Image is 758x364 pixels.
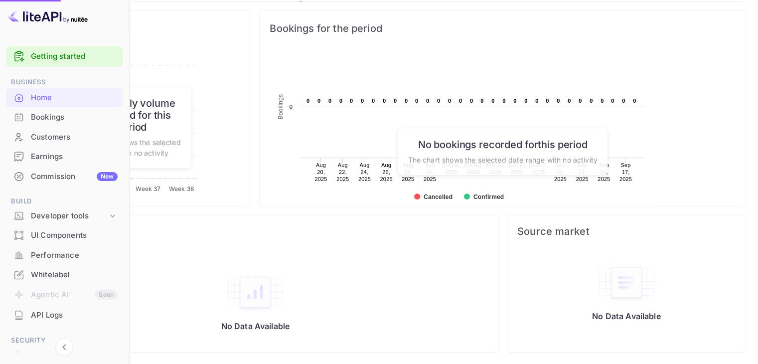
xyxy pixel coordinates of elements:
a: CommissionNew [6,167,123,185]
div: Whitelabel [6,265,123,285]
text: 0 [405,98,408,104]
div: Customers [6,128,123,147]
text: Aug 20, 2025 [315,162,327,182]
p: No Data Available [221,321,290,331]
text: 0 [557,98,560,104]
div: API Logs [31,310,118,321]
span: Bookings for the period [270,20,736,36]
p: No Data Available [592,311,661,321]
h6: No weekly volume recorded for this period [82,97,181,133]
a: Whitelabel [6,265,123,284]
a: Customers [6,128,123,146]
div: Commission [31,171,118,182]
text: Aug 26, 2025 [380,162,393,182]
div: Earnings [6,147,123,167]
text: 0 [372,98,375,104]
text: 0 [590,98,593,104]
div: New [97,172,118,181]
text: 0 [502,98,505,104]
div: Performance [6,246,123,265]
p: The chart shows the selected weeks with no activity [82,137,181,158]
text: 0 [546,98,549,104]
text: 0 [480,98,483,104]
text: 0 [491,98,494,104]
text: 0 [448,98,451,104]
text: 0 [426,98,429,104]
div: Bookings [6,108,123,127]
span: Security [6,335,123,346]
text: Aug 24, 2025 [358,162,371,182]
span: Weekly volume [22,20,241,36]
div: Earnings [31,151,118,163]
div: Whitelabel [31,269,118,281]
text: 0 [361,98,364,104]
a: UI Components [6,226,123,244]
text: 0 [470,98,473,104]
h6: No bookings recorded for this period [408,138,597,150]
div: Home [31,92,118,104]
div: Performance [31,250,118,261]
div: Customers [31,132,118,143]
text: 0 [579,98,582,104]
div: API Logs [6,306,123,325]
text: Bookings [278,94,285,120]
a: Home [6,88,123,107]
tspan: Week 38 [169,184,194,192]
text: Revenue [307,1,332,8]
text: 0 [513,98,516,104]
div: UI Components [6,226,123,245]
text: 0 [459,98,462,104]
div: Developer tools [31,210,108,222]
a: Performance [6,246,123,264]
span: Build [6,196,123,207]
text: Cancelled [424,193,453,200]
text: 0 [611,98,614,104]
img: empty-state-table.svg [597,261,656,303]
a: Earnings [6,147,123,166]
text: 0 [415,98,418,104]
img: LiteAPI logo [8,8,88,24]
div: Developer tools [6,207,123,225]
div: UI Components [31,230,118,241]
text: Sep 17, 2025 [619,162,632,182]
div: CommissionNew [6,167,123,186]
div: Bookings [31,112,118,123]
text: 0 [524,98,527,104]
span: Business [6,77,123,88]
span: Top hotels [22,225,488,241]
text: 0 [339,98,342,104]
tspan: Week 37 [136,184,160,192]
text: 0 [383,98,386,104]
text: Aug 22, 2025 [336,162,349,182]
div: Team management [31,350,118,362]
span: Source market [517,225,736,237]
div: Home [6,88,123,108]
text: 0 [306,98,309,104]
text: 0 [437,98,440,104]
a: Bookings [6,108,123,126]
text: 0 [350,98,353,104]
a: API Logs [6,306,123,324]
a: Getting started [31,51,118,62]
button: Collapse navigation [55,338,73,356]
text: 0 [622,98,625,104]
text: 0 [568,98,571,104]
text: 0 [535,98,538,104]
text: 0 [633,98,636,104]
p: The chart shows the selected date range with no activity [408,154,597,165]
text: Confirmed [473,193,504,200]
text: 0 [394,98,397,104]
text: 0 [328,98,331,104]
img: empty-state-table2.svg [225,271,285,313]
div: Getting started [6,46,123,67]
text: 0 [290,104,293,110]
text: 0 [601,98,604,104]
text: 0 [317,98,320,104]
